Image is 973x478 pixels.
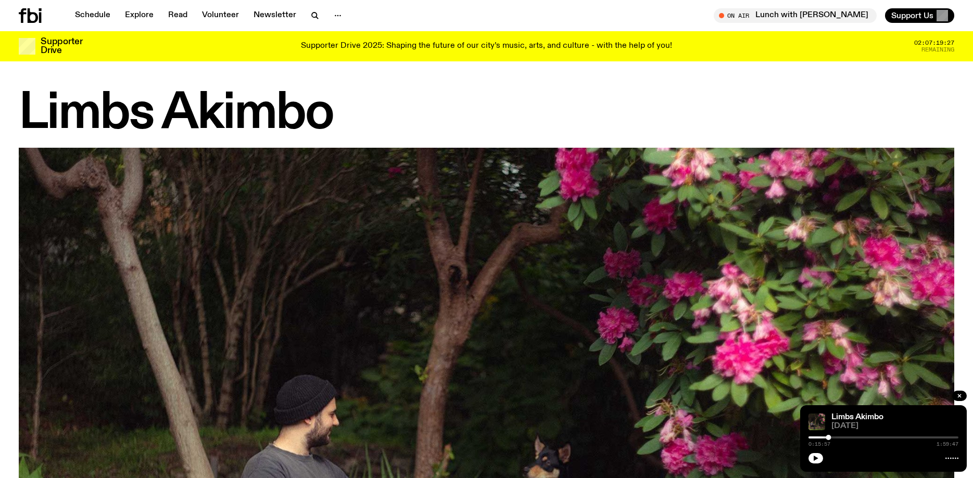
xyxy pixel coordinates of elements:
span: 02:07:19:27 [914,40,954,46]
span: Remaining [921,47,954,53]
button: Support Us [885,8,954,23]
h1: Limbs Akimbo [19,91,954,137]
img: Jackson sits at an outdoor table, legs crossed and gazing at a black and brown dog also sitting a... [808,414,825,430]
a: Explore [119,8,160,23]
a: Limbs Akimbo [831,413,883,421]
span: 0:15:57 [808,442,830,447]
a: Read [162,8,194,23]
span: Support Us [891,11,933,20]
span: 1:59:47 [937,442,958,447]
span: [DATE] [831,422,958,430]
h3: Supporter Drive [41,37,82,55]
button: On AirLunch with [PERSON_NAME] [714,8,877,23]
a: Volunteer [196,8,245,23]
a: Schedule [69,8,117,23]
p: Supporter Drive 2025: Shaping the future of our city’s music, arts, and culture - with the help o... [301,42,672,51]
a: Newsletter [247,8,302,23]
